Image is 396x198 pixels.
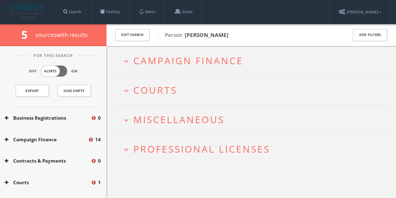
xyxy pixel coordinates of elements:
i: expand_more [122,145,131,154]
button: Hide Empty [58,85,91,97]
b: [PERSON_NAME] [185,31,229,39]
i: expand_more [122,57,131,65]
button: Contracts & Payments [5,157,91,164]
span: Professional Licenses [133,143,270,155]
a: Export [16,85,49,97]
span: On [71,69,78,74]
i: expand_more [122,86,131,95]
button: Business Registrations [5,114,91,122]
button: expand_moreMiscellaneous [122,114,385,125]
span: Miscellaneous [133,113,224,126]
span: Courts [133,84,177,96]
button: Campaign Finance [5,136,88,143]
span: Off [29,69,37,74]
button: Edit Search [115,29,150,41]
span: 14 [95,136,101,143]
span: Person [165,31,229,39]
button: expand_moreProfessional Licenses [122,144,385,154]
span: For This Search [29,53,78,59]
span: Campaign Finance [133,54,243,67]
button: expand_moreCampaign Finance [122,55,385,66]
span: source s with results [35,31,88,39]
span: 0 [98,114,101,122]
img: illumis [10,5,45,19]
button: Add Filters [353,29,387,41]
span: 0 [98,157,101,164]
span: 5 [21,27,33,42]
button: Courts [5,179,91,186]
span: 1 [98,179,101,186]
button: expand_moreCourts [122,85,385,95]
i: expand_more [122,116,131,124]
